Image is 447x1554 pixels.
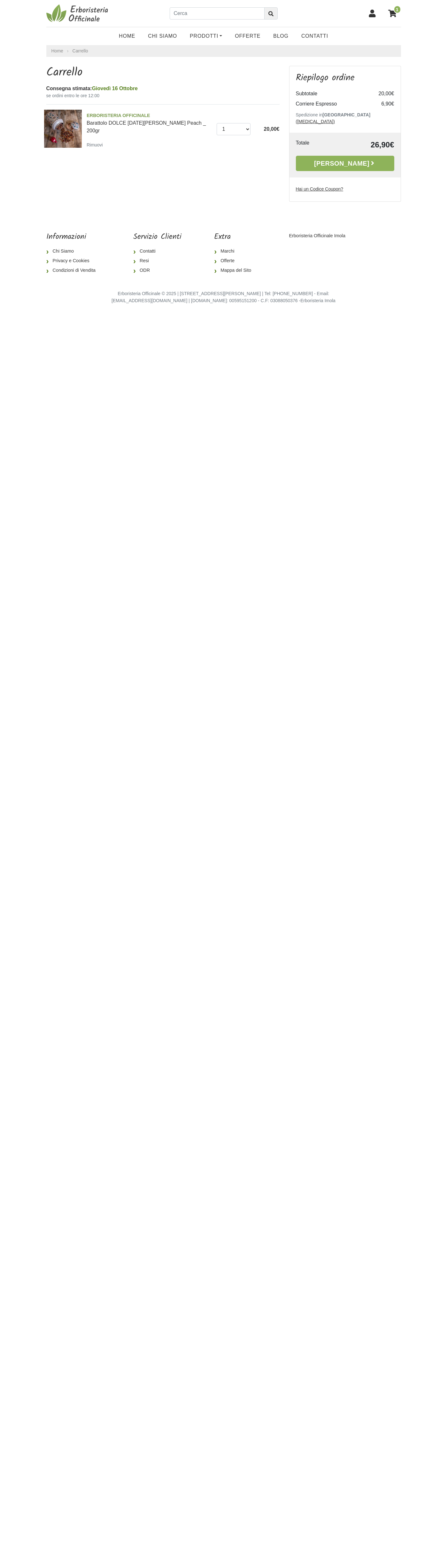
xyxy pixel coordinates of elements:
b: [GEOGRAPHIC_DATA] [323,112,371,117]
a: Offerte [214,256,256,266]
label: Hai un Codice Coupon? [296,186,343,192]
h5: Servizio Clienti [133,232,181,242]
td: 20,00€ [369,89,394,99]
a: Resi [133,256,181,266]
a: ([MEDICAL_DATA]) [296,119,335,124]
a: Home [112,30,142,43]
p: Spedizione in [296,112,394,125]
div: Consegna stimata: [46,85,280,92]
img: Barattolo DOLCE NATALE Linnea Peach _ 200gr [44,110,82,148]
h3: Riepilogo ordine [296,73,394,83]
td: 26,90€ [332,139,394,151]
span: Giovedì 16 Ottobre [92,86,138,91]
span: 20,00€ [264,126,280,132]
a: Prodotti [183,30,228,43]
small: se ordini entro le ore 12:00 [46,92,280,99]
a: OFFERTE [228,30,267,43]
a: ODR [133,266,181,275]
span: 1 [394,5,401,13]
a: Privacy e Cookies [46,256,101,266]
td: 6,90€ [369,99,394,109]
small: Erboristeria Officinale © 2025 | [STREET_ADDRESS][PERSON_NAME] | Tel: [PHONE_NUMBER] - Email: [EM... [112,291,335,303]
small: Rimuovi [87,142,103,147]
a: Carrello [73,48,88,53]
a: Erboristeria Imola [300,298,335,303]
a: Chi Siamo [142,30,183,43]
nav: breadcrumb [46,45,401,57]
span: ERBORISTERIA OFFICINALE [87,112,212,119]
a: Rimuovi [87,141,105,149]
h5: Extra [214,232,256,242]
img: Erboristeria Officinale [46,4,110,23]
a: 1 [385,5,401,21]
td: Totale [296,139,332,151]
a: Home [51,48,63,54]
h1: Carrello [46,66,280,80]
a: Contatti [295,30,335,43]
h5: Informazioni [46,232,101,242]
a: [PERSON_NAME] [296,156,394,171]
a: Erboristeria Officinale Imola [289,233,345,238]
a: Contatti [133,247,181,256]
a: Marchi [214,247,256,256]
a: Chi Siamo [46,247,101,256]
a: Mappa del Sito [214,266,256,275]
a: Blog [267,30,295,43]
a: ERBORISTERIA OFFICINALEBarattolo DOLCE [DATE][PERSON_NAME] Peach _ 200gr [87,112,212,133]
td: Corriere Espresso [296,99,369,109]
input: Cerca [170,7,265,20]
a: Condizioni di Vendita [46,266,101,275]
td: Subtotale [296,89,369,99]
